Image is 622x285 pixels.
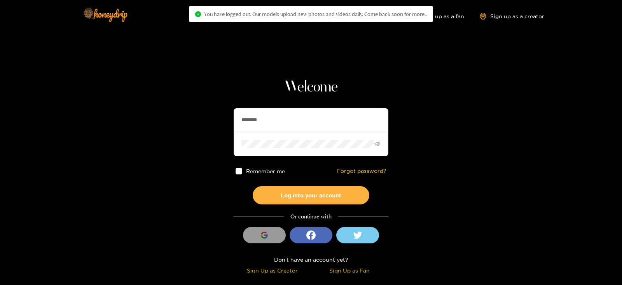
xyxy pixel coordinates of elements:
div: Sign Up as Creator [236,266,309,275]
span: eye-invisible [375,141,380,146]
a: Sign up as a creator [480,13,544,19]
div: Or continue with [234,212,388,221]
span: check-circle [195,11,201,17]
a: Sign up as a fan [411,13,464,19]
span: You have logged out. Our models upload new photos and videos daily. Come back soon for more.. [204,11,427,17]
div: Don't have an account yet? [234,255,388,264]
a: Forgot password? [337,168,386,174]
span: Remember me [246,168,285,174]
h1: Welcome [234,78,388,97]
button: Log into your account [253,186,369,204]
div: Sign Up as Fan [313,266,386,275]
